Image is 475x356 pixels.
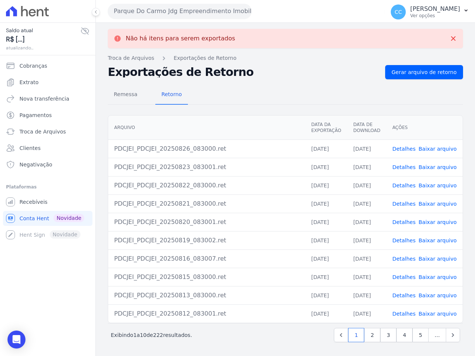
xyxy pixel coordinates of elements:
td: [DATE] [347,176,386,194]
td: [DATE] [305,213,347,231]
a: Baixar arquivo [418,311,457,317]
div: PDCJEI_PDCJEI_20250823_083001.ret [114,163,299,172]
a: Detalhes [392,311,415,317]
a: Baixar arquivo [418,256,457,262]
td: [DATE] [347,194,386,213]
a: Detalhes [392,256,415,262]
th: Ações [386,116,463,140]
a: Nova transferência [3,91,92,106]
div: PDCJEI_PDCJEI_20250812_083001.ret [114,309,299,318]
a: Troca de Arquivos [3,124,92,139]
button: Parque Do Carmo Jdg Empreendimento Imobiliario SPE LTDA [108,4,252,19]
div: Plataformas [6,182,89,191]
a: Exportações de Retorno [174,54,237,62]
a: 2 [364,328,380,342]
td: [DATE] [305,194,347,213]
a: Pagamentos [3,108,92,123]
a: Remessa [108,85,143,105]
div: PDCJEI_PDCJEI_20250826_083000.ret [114,144,299,153]
span: 1 [133,332,137,338]
span: Conta Hent [19,215,49,222]
td: [DATE] [305,286,347,304]
a: Detalhes [392,237,415,243]
span: R$ [...] [6,34,80,44]
a: 3 [380,328,396,342]
button: CC [PERSON_NAME] Ver opções [385,1,475,22]
span: Novidade [54,214,84,222]
div: PDCJEI_PDCJEI_20250816_083007.ret [114,254,299,263]
a: 4 [396,328,412,342]
span: Retorno [157,87,186,102]
td: [DATE] [305,268,347,286]
td: [DATE] [347,304,386,323]
span: Saldo atual [6,27,80,34]
span: CC [395,9,402,15]
span: atualizando... [6,44,80,51]
a: Baixar arquivo [418,274,457,280]
a: Next [446,328,460,342]
span: Gerar arquivo de retorno [392,68,457,76]
p: Exibindo a de resultados. [111,331,192,339]
a: Baixar arquivo [418,292,457,298]
a: Baixar arquivo [418,164,457,170]
h2: Exportações de Retorno [108,67,379,77]
a: Detalhes [392,201,415,207]
div: PDCJEI_PDCJEI_20250821_083000.ret [114,199,299,208]
a: 5 [412,328,429,342]
a: Detalhes [392,182,415,188]
a: Detalhes [392,146,415,152]
div: PDCJEI_PDCJEI_20250822_083000.ret [114,181,299,190]
th: Data de Download [347,116,386,140]
a: Baixar arquivo [418,219,457,225]
a: Retorno [155,85,188,105]
td: [DATE] [347,231,386,249]
nav: Breadcrumb [108,54,463,62]
a: Negativação [3,157,92,172]
span: … [428,328,446,342]
a: Cobranças [3,58,92,73]
a: Previous [334,328,348,342]
td: [DATE] [305,249,347,268]
td: [DATE] [305,231,347,249]
a: 1 [348,328,364,342]
a: Conta Hent Novidade [3,211,92,226]
span: Extrato [19,79,39,86]
td: [DATE] [347,158,386,176]
p: [PERSON_NAME] [410,5,460,13]
span: 10 [140,332,147,338]
nav: Sidebar [6,58,89,242]
td: [DATE] [347,213,386,231]
div: PDCJEI_PDCJEI_20250813_083000.ret [114,291,299,300]
a: Detalhes [392,292,415,298]
td: [DATE] [305,176,347,194]
span: Troca de Arquivos [19,128,66,135]
span: Cobranças [19,62,47,70]
p: Ver opções [410,13,460,19]
a: Gerar arquivo de retorno [385,65,463,79]
th: Arquivo [108,116,305,140]
a: Baixar arquivo [418,146,457,152]
a: Clientes [3,141,92,156]
td: [DATE] [347,249,386,268]
a: Detalhes [392,164,415,170]
a: Troca de Arquivos [108,54,154,62]
span: Clientes [19,144,40,152]
span: Negativação [19,161,52,168]
td: [DATE] [347,286,386,304]
a: Baixar arquivo [418,237,457,243]
div: PDCJEI_PDCJEI_20250815_083000.ret [114,273,299,282]
a: Detalhes [392,274,415,280]
a: Recebíveis [3,194,92,209]
th: Data da Exportação [305,116,347,140]
span: Nova transferência [19,95,69,102]
span: Recebíveis [19,198,48,206]
td: [DATE] [347,268,386,286]
div: Open Intercom Messenger [7,331,25,349]
td: [DATE] [347,139,386,158]
td: [DATE] [305,158,347,176]
a: Extrato [3,75,92,90]
span: Pagamentos [19,111,52,119]
span: Remessa [109,87,142,102]
div: PDCJEI_PDCJEI_20250819_083002.ret [114,236,299,245]
span: 222 [153,332,163,338]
